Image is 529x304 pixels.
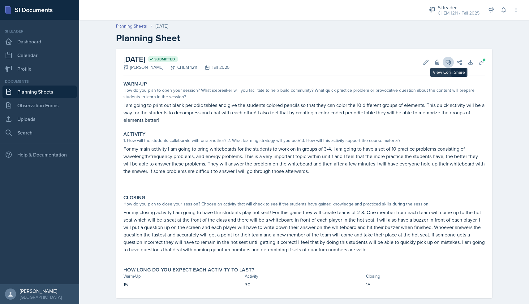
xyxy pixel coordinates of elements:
[366,281,485,288] p: 15
[123,195,145,201] label: Closing
[438,10,480,16] div: CHEM 1211 / Fall 2025
[245,273,363,280] div: Activity
[123,145,485,175] p: For my main activity I am going to bring whiteboards for the students to work on in groups of 3-4...
[245,281,363,288] p: 30
[123,209,485,253] p: For my closing activity I am going to have the students play hot seat! For this game they will cr...
[123,281,242,288] p: 15
[2,79,77,84] div: Documents
[2,35,77,48] a: Dashboard
[2,113,77,125] a: Uploads
[197,64,230,71] div: Fall 2025
[116,23,147,29] a: Planning Sheets
[2,49,77,61] a: Calendar
[154,57,175,62] span: Submitted
[123,101,485,124] p: I am going to print out blank periodic tables and give the students colored pencils so that they ...
[123,54,230,65] h2: [DATE]
[438,4,480,11] div: Si leader
[2,29,77,34] div: Si leader
[156,23,168,29] div: [DATE]
[123,267,254,273] label: How long do you expect each activity to last?
[123,201,485,207] div: How do you plan to close your session? Choose an activity that will check to see if the students ...
[2,126,77,139] a: Search
[123,87,485,100] div: How do you plan to open your session? What icebreaker will you facilitate to help build community...
[116,33,492,44] h2: Planning Sheet
[454,57,465,68] button: Share
[163,64,197,71] div: CHEM 1211
[123,64,163,71] div: [PERSON_NAME]
[123,273,242,280] div: Warm-Up
[123,131,145,137] label: Activity
[2,99,77,112] a: Observation Forms
[2,148,77,161] div: Help & Documentation
[20,294,62,300] div: [GEOGRAPHIC_DATA]
[123,137,485,144] div: 1. How will the students collaborate with one another? 2. What learning strategy will you use? 3....
[123,81,147,87] label: Warm-Up
[2,63,77,75] a: Profile
[366,273,485,280] div: Closing
[2,86,77,98] a: Planning Sheets
[443,57,454,68] button: View Comments
[20,288,62,294] div: [PERSON_NAME]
